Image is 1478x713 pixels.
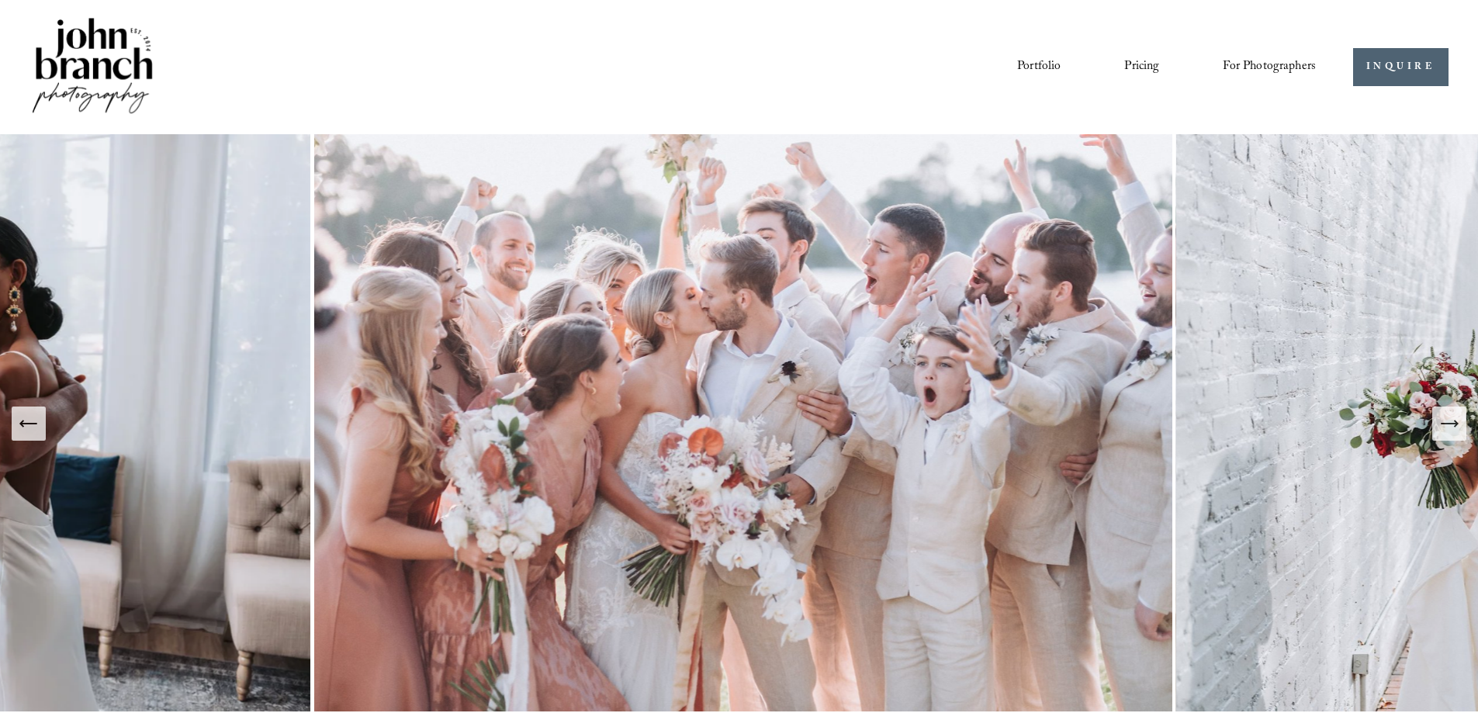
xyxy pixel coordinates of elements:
[1017,54,1061,80] a: Portfolio
[29,15,155,119] img: John Branch IV Photography
[1124,54,1159,80] a: Pricing
[310,134,1176,711] img: A wedding party celebrating outdoors, featuring a bride and groom kissing amidst cheering bridesm...
[1353,48,1449,86] a: INQUIRE
[1223,55,1316,79] span: For Photographers
[1223,54,1316,80] a: folder dropdown
[1432,407,1466,441] button: Next Slide
[12,407,46,441] button: Previous Slide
